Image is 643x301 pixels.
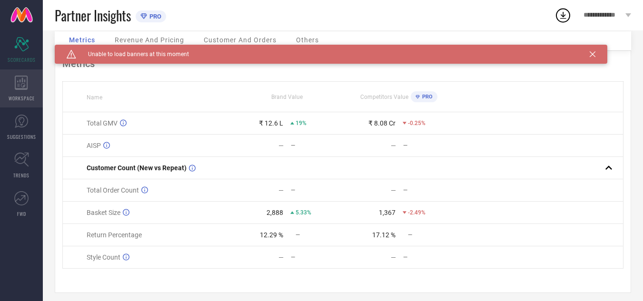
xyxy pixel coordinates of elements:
div: — [278,253,284,261]
span: Style Count [87,253,120,261]
div: ₹ 12.6 L [259,119,283,127]
span: WORKSPACE [9,95,35,102]
div: — [403,187,455,194]
span: — [296,232,300,238]
span: Revenue And Pricing [115,36,184,44]
span: PRO [147,13,161,20]
div: Open download list [554,7,572,24]
div: — [291,254,342,261]
div: — [391,253,396,261]
div: — [278,142,284,149]
span: Name [87,94,102,101]
span: — [408,232,412,238]
span: SCORECARDS [8,56,36,63]
span: Total Order Count [87,186,139,194]
span: -2.49% [408,209,425,216]
div: — [391,142,396,149]
span: 5.33% [296,209,311,216]
span: AISP [87,142,101,149]
span: TRENDS [13,172,30,179]
span: Unable to load banners at this moment [76,51,189,58]
div: 17.12 % [372,231,396,239]
span: Others [296,36,319,44]
div: — [403,254,455,261]
span: Partner Insights [55,6,131,25]
div: — [391,186,396,194]
span: Return Percentage [87,231,142,239]
div: Metrics [62,58,623,69]
span: SUGGESTIONS [7,133,36,140]
span: Customer Count (New vs Repeat) [87,164,187,172]
div: 1,367 [379,209,396,216]
span: Competitors Value [360,94,408,100]
div: — [291,187,342,194]
span: 19% [296,120,307,126]
span: Brand Value [271,94,303,100]
span: Customer And Orders [204,36,277,44]
span: PRO [420,94,433,100]
div: — [403,142,455,149]
span: FWD [17,210,26,217]
div: 2,888 [267,209,283,216]
div: — [291,142,342,149]
span: Basket Size [87,209,120,216]
div: 12.29 % [260,231,283,239]
div: — [278,186,284,194]
span: -0.25% [408,120,425,126]
div: ₹ 8.08 Cr [368,119,396,127]
span: Total GMV [87,119,118,127]
span: Metrics [69,36,95,44]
